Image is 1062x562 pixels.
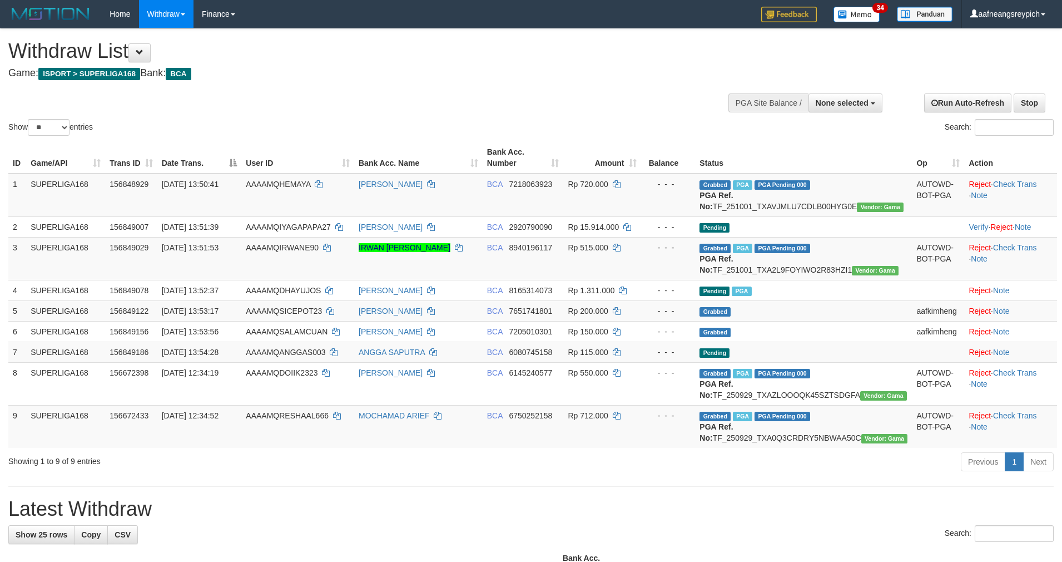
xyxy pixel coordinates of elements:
span: Grabbed [699,369,731,378]
span: Rp 720.000 [568,180,608,189]
span: Grabbed [699,180,731,190]
img: panduan.png [897,7,952,22]
a: Note [971,379,987,388]
img: Button%20Memo.svg [833,7,880,22]
a: Reject [990,223,1013,231]
span: 156849078 [110,286,148,295]
td: aafkimheng [912,300,964,321]
a: [PERSON_NAME] [359,180,423,189]
div: - - - [646,305,691,317]
b: PGA Ref. No: [699,191,733,211]
th: Op: activate to sort column ascending [912,142,964,174]
td: · · [964,405,1057,448]
a: Note [993,286,1010,295]
th: User ID: activate to sort column ascending [241,142,354,174]
td: · · [964,362,1057,405]
td: SUPERLIGA168 [26,362,105,405]
span: Grabbed [699,307,731,317]
b: PGA Ref. No: [699,422,733,442]
span: CSV [115,530,131,539]
div: - - - [646,221,691,233]
td: AUTOWD-BOT-PGA [912,362,964,405]
span: BCA [487,286,503,295]
span: Vendor URL: https://trx31.1velocity.biz [857,203,904,212]
span: Marked by aafsoycanthlai [733,369,752,378]
span: AAAAMQRESHAAL666 [246,411,329,420]
span: 156672398 [110,368,148,377]
label: Search: [945,119,1054,136]
td: SUPERLIGA168 [26,174,105,217]
td: aafkimheng [912,321,964,342]
a: Show 25 rows [8,525,75,544]
td: · [964,280,1057,300]
span: Rp 200.000 [568,307,608,315]
th: Amount: activate to sort column ascending [563,142,641,174]
td: AUTOWD-BOT-PGA [912,237,964,280]
a: Reject [969,368,991,377]
a: Note [971,422,987,431]
a: Reject [969,348,991,357]
td: 9 [8,405,26,448]
h1: Withdraw List [8,40,697,62]
a: Reject [969,327,991,336]
a: Reject [969,307,991,315]
span: Copy 2920790090 to clipboard [509,223,552,231]
span: PGA Pending [755,244,810,253]
span: [DATE] 13:53:56 [162,327,219,336]
th: ID [8,142,26,174]
b: PGA Ref. No: [699,379,733,400]
span: [DATE] 13:50:41 [162,180,219,189]
td: TF_251001_TXA2L9FOYIWO2R83HZI1 [695,237,912,280]
a: [PERSON_NAME] [359,307,423,315]
span: 156849029 [110,243,148,252]
div: - - - [646,179,691,190]
div: - - - [646,242,691,253]
a: Check Trans [993,411,1037,420]
img: Feedback.jpg [761,7,817,22]
span: Copy 6145240577 to clipboard [509,368,552,377]
span: Grabbed [699,412,731,421]
a: [PERSON_NAME] [359,368,423,377]
span: Copy 7651741801 to clipboard [509,307,552,315]
td: AUTOWD-BOT-PGA [912,174,964,217]
a: IRWAN [PERSON_NAME] [359,243,450,252]
span: AAAAMQSALAMCUAN [246,327,327,336]
a: Copy [74,525,108,544]
span: [DATE] 13:52:37 [162,286,219,295]
th: Game/API: activate to sort column ascending [26,142,105,174]
span: [DATE] 13:51:53 [162,243,219,252]
span: PGA Pending [755,180,810,190]
th: Trans ID: activate to sort column ascending [105,142,157,174]
th: Status [695,142,912,174]
span: [DATE] 13:51:39 [162,223,219,231]
span: AAAAMQDOIIK2323 [246,368,317,377]
td: TF_250929_TXAZLOOOQK45SZTSDGFA [695,362,912,405]
span: AAAAMQSICEPOT23 [246,307,322,315]
td: SUPERLIGA168 [26,280,105,300]
td: 5 [8,300,26,321]
a: Reject [969,180,991,189]
th: Date Trans.: activate to sort column descending [157,142,242,174]
a: [PERSON_NAME] [359,286,423,295]
a: Check Trans [993,180,1037,189]
td: · [964,300,1057,321]
td: 2 [8,216,26,237]
a: Note [971,191,987,200]
span: AAAAMQDHAYUJOS [246,286,321,295]
th: Bank Acc. Name: activate to sort column ascending [354,142,483,174]
span: AAAAMQIRWANE90 [246,243,319,252]
a: MOCHAMAD ARIEF [359,411,430,420]
label: Show entries [8,119,93,136]
a: [PERSON_NAME] [359,327,423,336]
span: AAAAMQANGGAS003 [246,348,325,357]
span: BCA [487,180,503,189]
a: Note [1015,223,1031,231]
th: Bank Acc. Number: activate to sort column ascending [483,142,564,174]
td: SUPERLIGA168 [26,405,105,448]
td: SUPERLIGA168 [26,216,105,237]
a: Verify [969,223,988,231]
div: Showing 1 to 9 of 9 entries [8,451,434,467]
select: Showentries [28,119,70,136]
span: Copy [81,530,101,539]
a: Reject [969,286,991,295]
